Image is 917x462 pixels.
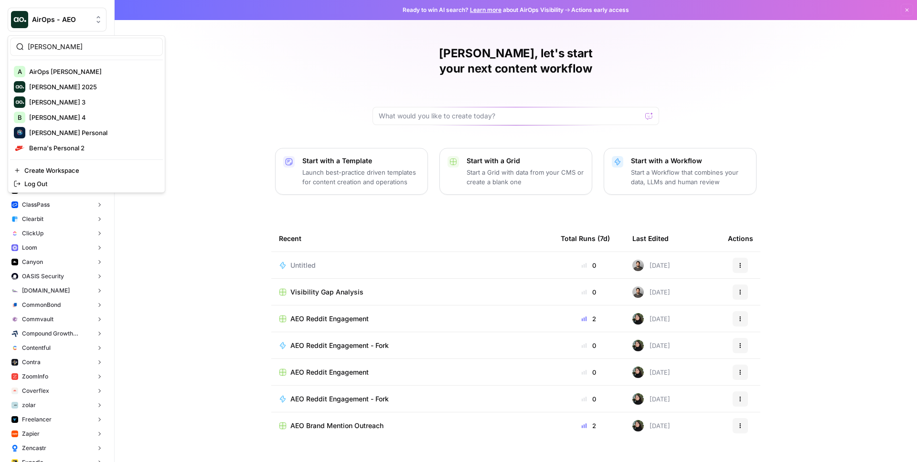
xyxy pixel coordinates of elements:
[561,225,610,252] div: Total Runs (7d)
[11,402,18,409] img: 6os5al305rae5m5hhkke1ziqya7s
[8,369,107,384] button: ZoomInfo
[29,128,155,137] span: [PERSON_NAME] Personal
[22,401,36,409] span: zolar
[631,168,748,187] p: Start a Workflow that combines your data, LLMs and human review
[470,6,501,13] a: Learn more
[8,241,107,255] button: Loom
[14,142,25,154] img: Berna's Personal 2 Logo
[8,312,107,326] button: Commvault
[11,230,18,237] img: nyvnio03nchgsu99hj5luicuvesv
[29,113,155,122] span: [PERSON_NAME] 4
[8,212,107,226] button: Clearbit
[302,156,420,166] p: Start with a Template
[632,225,669,252] div: Last Edited
[632,340,644,351] img: eoqc67reg7z2luvnwhy7wyvdqmsw
[11,201,18,208] img: z4c86av58qw027qbtb91h24iuhub
[302,168,420,187] p: Launch best-practice driven templates for content creation and operations
[8,341,107,355] button: Contentful
[467,168,584,187] p: Start a Grid with data from your CMS or create a blank one
[22,243,37,252] span: Loom
[22,229,43,238] span: ClickUp
[467,156,584,166] p: Start with a Grid
[279,367,545,377] a: AEO Reddit Engagement
[18,67,22,76] span: A
[279,287,545,297] a: Visibility Gap Analysis
[561,341,617,350] div: 0
[11,416,18,423] img: a9mur837mohu50bzw3stmy70eh87
[11,273,18,280] img: red1k5sizbc2zfjdzds8kz0ky0wq
[561,421,617,430] div: 2
[290,261,316,270] span: Untitled
[28,42,157,52] input: Search Workspaces
[11,388,18,394] img: l4muj0jjfg7df9oj5fg31blri2em
[561,261,617,270] div: 0
[631,156,748,166] p: Start with a Workflow
[279,261,545,270] a: Untitled
[561,314,617,324] div: 2
[11,373,18,380] img: hcm4s7ic2xq26rsmuray6dv1kquq
[8,427,107,441] button: Zapier
[8,226,107,241] button: ClickUp
[29,67,155,76] span: AirOps [PERSON_NAME]
[22,315,53,324] span: Commvault
[632,367,644,378] img: eoqc67reg7z2luvnwhy7wyvdqmsw
[22,430,40,438] span: Zapier
[11,259,18,265] img: 0idox3onazaeuxox2jono9vm549w
[8,398,107,412] button: zolar
[290,421,384,430] span: AEO Brand Mention Outreach
[632,420,644,431] img: eoqc67reg7z2luvnwhy7wyvdqmsw
[8,298,107,312] button: CommonBond
[14,127,25,138] img: Berna's Personal Logo
[290,341,389,350] span: AEO Reddit Engagement - Fork
[24,179,155,189] span: Log Out
[22,286,70,295] span: [DOMAIN_NAME]
[22,272,64,281] span: OASIS Security
[275,148,428,195] button: Start with a TemplateLaunch best-practice driven templates for content creation and operations
[8,355,107,369] button: Contra
[279,341,545,350] a: AEO Reddit Engagement - Fork
[632,286,670,298] div: [DATE]
[14,81,25,93] img: Berna 2025 Logo
[728,225,753,252] div: Actions
[8,255,107,269] button: Canyon
[279,314,545,324] a: AEO Reddit Engagement
[22,258,43,266] span: Canyon
[22,387,49,395] span: Coverflex
[403,6,564,14] span: Ready to win AI search? about AirOps Visibility
[373,46,659,76] h1: [PERSON_NAME], let's start your next content workflow
[571,6,629,14] span: Actions early access
[8,35,165,193] div: Workspace: AirOps - AEO
[22,301,61,309] span: CommonBond
[8,198,107,212] button: ClassPass
[279,394,545,404] a: AEO Reddit Engagement - Fork
[11,445,18,451] img: s6x7ltuwawlcg2ux8d2ne4wtho4t
[11,11,28,28] img: AirOps - AEO Logo
[29,143,155,153] span: Berna's Personal 2
[279,225,545,252] div: Recent
[22,358,41,367] span: Contra
[290,314,369,324] span: AEO Reddit Engagement
[632,420,670,431] div: [DATE]
[632,286,644,298] img: 16hj2zu27bdcdvv6x26f6v9ttfr9
[11,316,18,323] img: xf6b4g7v9n1cfco8wpzm78dqnb6e
[8,269,107,283] button: OASIS Security
[32,15,90,24] span: AirOps - AEO
[10,177,163,190] a: Log Out
[11,216,18,222] img: fr92439b8i8d8kixz6owgxh362ib
[11,345,18,351] img: 2ud796hvc3gw7qwjscn75txc5abr
[11,244,18,251] img: wev6amecshr6l48lvue5fy0bkco1
[561,394,617,404] div: 0
[8,8,107,31] button: Workspace: AirOps - AEO
[29,97,155,107] span: [PERSON_NAME] 3
[11,302,18,308] img: glq0fklpdxbalhn7i6kvfbbvs11n
[290,394,389,404] span: AEO Reddit Engagement - Fork
[561,287,617,297] div: 0
[10,164,163,177] a: Create Workspace
[18,113,22,122] span: B
[290,367,369,377] span: AEO Reddit Engagement
[290,287,363,297] span: Visibility Gap Analysis
[22,372,48,381] span: ZoomInfo
[632,260,644,271] img: 16hj2zu27bdcdvv6x26f6v9ttfr9
[22,329,92,338] span: Compound Growth Marketing
[11,430,18,437] img: 8scb49tlb2vriaw9mclg8ae1t35j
